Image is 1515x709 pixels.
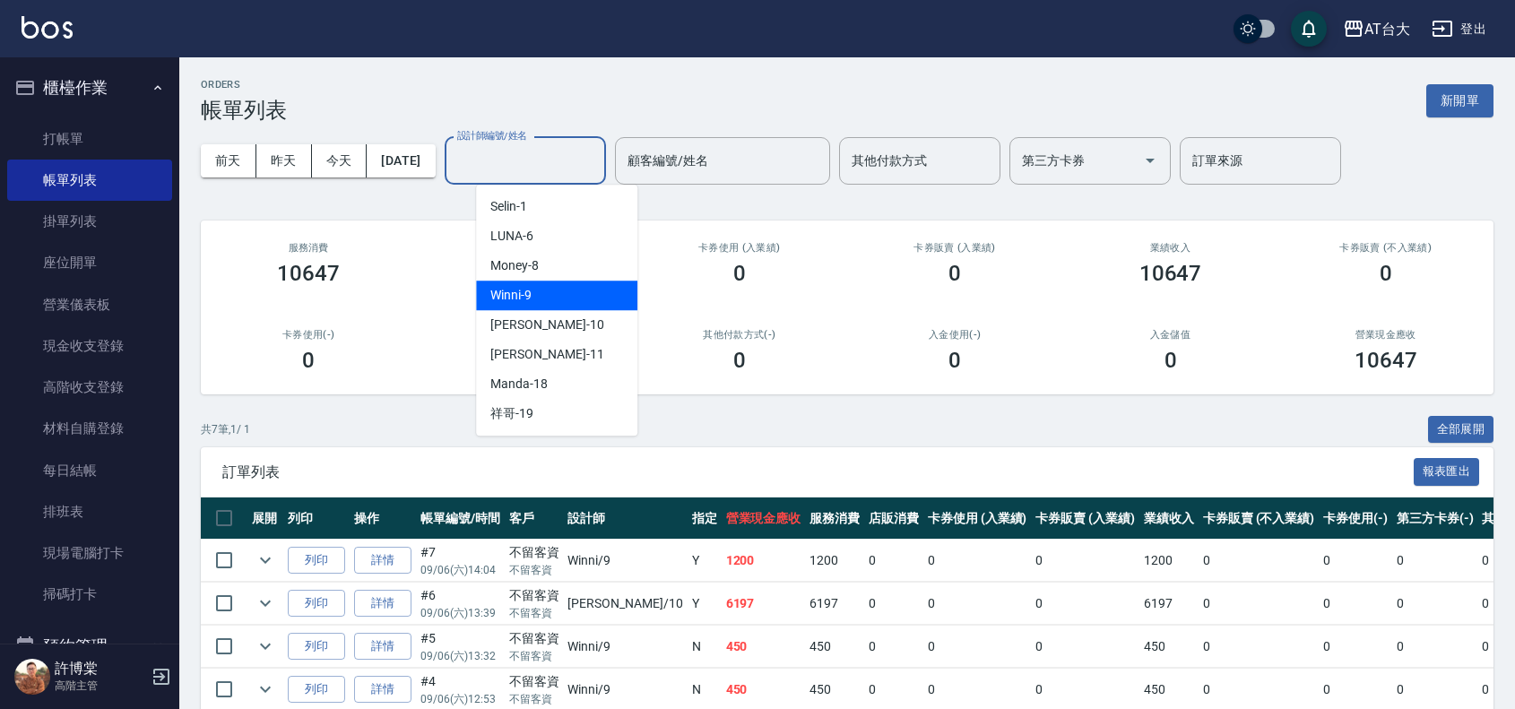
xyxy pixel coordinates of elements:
td: 0 [1199,626,1319,668]
td: 0 [1031,540,1139,582]
div: AT台大 [1364,18,1410,40]
span: 訂單列表 [222,463,1414,481]
td: Y [688,583,722,625]
td: Winni /9 [563,540,687,582]
h3: 0 [948,348,961,373]
th: 設計師 [563,497,687,540]
span: Winni -9 [490,286,532,305]
td: 450 [1139,626,1199,668]
h3: 10647 [277,261,340,286]
div: 不留客資 [509,672,559,691]
td: #5 [416,626,505,668]
td: 0 [1392,540,1478,582]
a: 詳情 [354,676,411,704]
td: 450 [805,626,864,668]
td: 0 [1199,540,1319,582]
a: 詳情 [354,547,411,575]
button: expand row [252,590,279,617]
h2: 營業現金應收 [1300,329,1472,341]
a: 現場電腦打卡 [7,532,172,574]
span: 祥哥 -19 [490,404,533,423]
h2: 其他付款方式(-) [654,329,826,341]
a: 掛單列表 [7,201,172,242]
th: 店販消費 [864,497,923,540]
button: 新開單 [1426,84,1493,117]
td: Winni /9 [563,626,687,668]
a: 材料自購登錄 [7,408,172,449]
button: [DATE] [367,144,435,177]
td: 0 [864,626,923,668]
h2: 卡券販賣 (入業績) [869,242,1041,254]
button: save [1291,11,1327,47]
h2: 入金儲值 [1084,329,1256,341]
button: 報表匯出 [1414,458,1480,486]
th: 客戶 [505,497,564,540]
button: 列印 [288,547,345,575]
p: 09/06 (六) 13:39 [420,605,500,621]
td: 0 [1392,626,1478,668]
td: 0 [1031,583,1139,625]
td: 0 [923,583,1032,625]
td: 6197 [805,583,864,625]
h2: 卡券使用(-) [222,329,394,341]
th: 卡券使用(-) [1319,497,1392,540]
td: [PERSON_NAME] /10 [563,583,687,625]
a: 打帳單 [7,118,172,160]
span: LUNA -6 [490,227,533,246]
td: 0 [864,540,923,582]
a: 營業儀表板 [7,284,172,325]
img: Person [14,659,50,695]
th: 卡券販賣 (入業績) [1031,497,1139,540]
td: #6 [416,583,505,625]
a: 掃碼打卡 [7,574,172,615]
h2: 卡券使用 (入業績) [654,242,826,254]
h3: 0 [1380,261,1392,286]
td: 1200 [805,540,864,582]
h3: 10647 [1139,261,1202,286]
span: Selin -1 [490,197,527,216]
a: 詳情 [354,633,411,661]
h3: 0 [733,261,746,286]
h3: 0 [302,348,315,373]
td: 0 [1199,583,1319,625]
a: 高階收支登錄 [7,367,172,408]
h3: 0 [733,348,746,373]
a: 座位開單 [7,242,172,283]
span: [PERSON_NAME] -11 [490,345,603,364]
h2: 卡券販賣 (不入業績) [1300,242,1472,254]
p: 高階主管 [55,678,146,694]
th: 指定 [688,497,722,540]
h3: 0 [1164,348,1177,373]
button: 櫃檯作業 [7,65,172,111]
h3: 服務消費 [222,242,394,254]
div: 不留客資 [509,543,559,562]
div: 不留客資 [509,586,559,605]
h3: 10647 [1355,348,1417,373]
td: 6197 [1139,583,1199,625]
button: 預約管理 [7,623,172,670]
button: expand row [252,633,279,660]
td: N [688,626,722,668]
h2: 第三方卡券(-) [437,329,610,341]
td: 450 [722,626,806,668]
td: 0 [1031,626,1139,668]
button: 列印 [288,590,345,618]
h2: 店販消費 [437,242,610,254]
a: 現金收支登錄 [7,325,172,367]
td: 0 [1392,583,1478,625]
td: 0 [864,583,923,625]
button: expand row [252,547,279,574]
label: 設計師編號/姓名 [457,129,527,143]
button: AT台大 [1336,11,1417,48]
th: 展開 [247,497,283,540]
th: 卡券使用 (入業績) [923,497,1032,540]
img: Logo [22,16,73,39]
button: expand row [252,676,279,703]
th: 卡券販賣 (不入業績) [1199,497,1319,540]
span: Manda -18 [490,375,548,393]
p: 不留客資 [509,605,559,621]
h5: 許博棠 [55,660,146,678]
a: 報表匯出 [1414,463,1480,480]
button: 列印 [288,633,345,661]
p: 09/06 (六) 14:04 [420,562,500,578]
